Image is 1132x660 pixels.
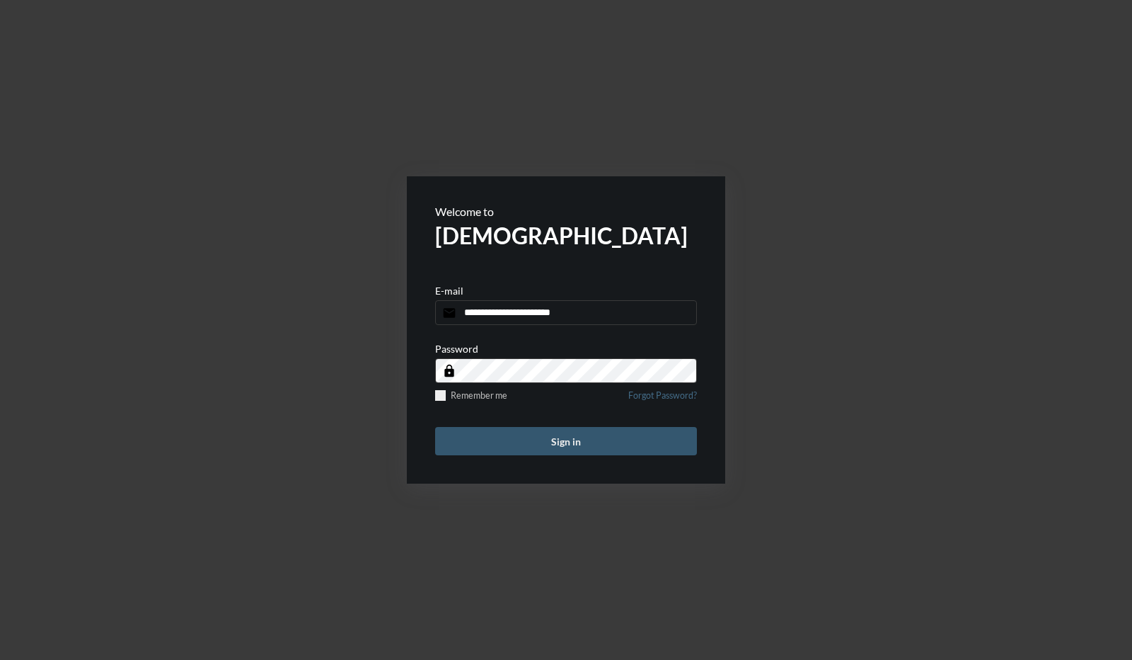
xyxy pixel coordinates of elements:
[435,285,463,297] p: E-mail
[435,205,697,218] p: Welcome to
[435,343,478,355] p: Password
[435,427,697,455] button: Sign in
[435,222,697,249] h2: [DEMOGRAPHIC_DATA]
[628,390,697,409] a: Forgot Password?
[435,390,507,401] label: Remember me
